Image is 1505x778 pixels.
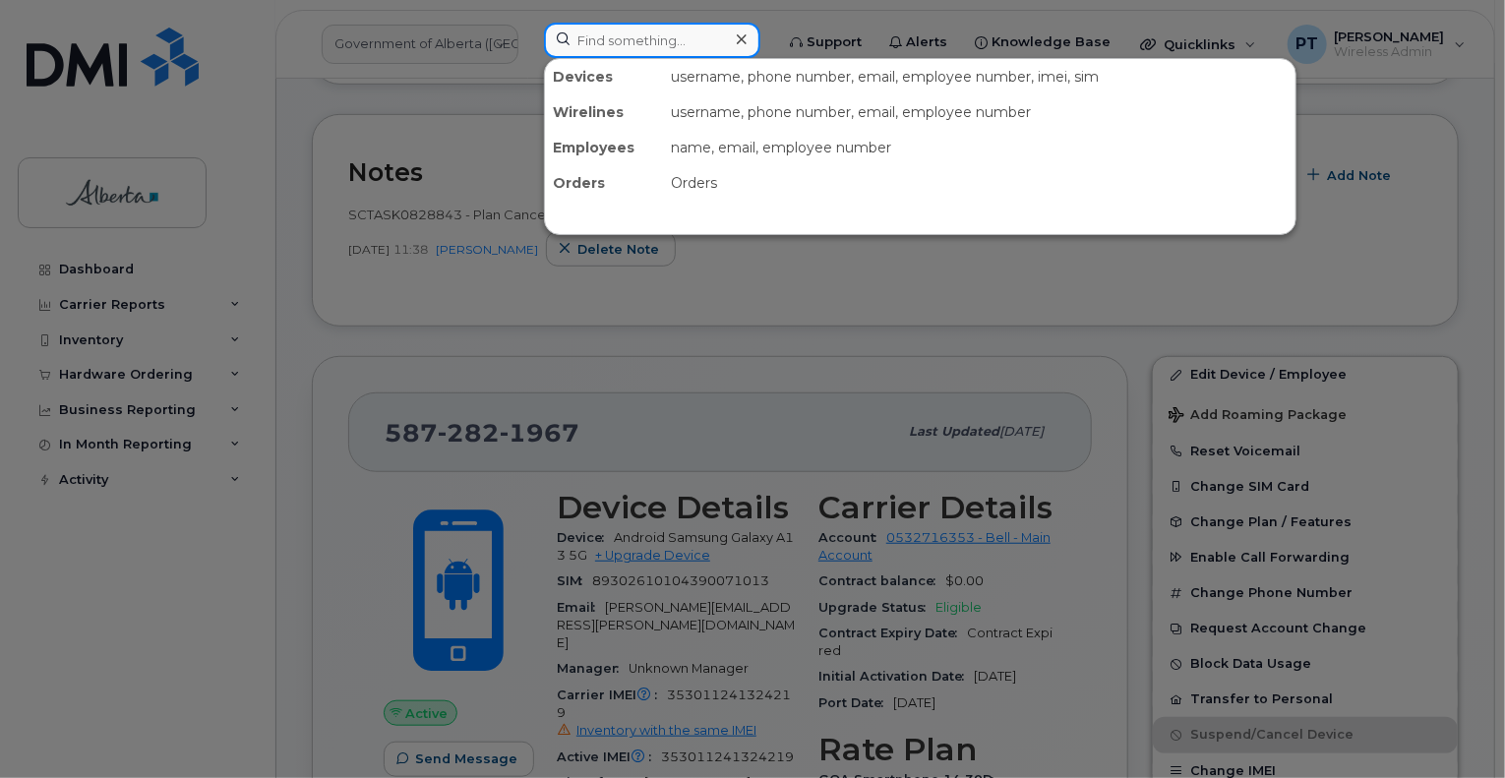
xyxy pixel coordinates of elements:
div: Orders [663,165,1295,201]
div: Devices [545,59,663,94]
div: Wirelines [545,94,663,130]
div: username, phone number, email, employee number, imei, sim [663,59,1295,94]
div: Orders [545,165,663,201]
input: Find something... [544,23,760,58]
div: username, phone number, email, employee number [663,94,1295,130]
div: Employees [545,130,663,165]
div: name, email, employee number [663,130,1295,165]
